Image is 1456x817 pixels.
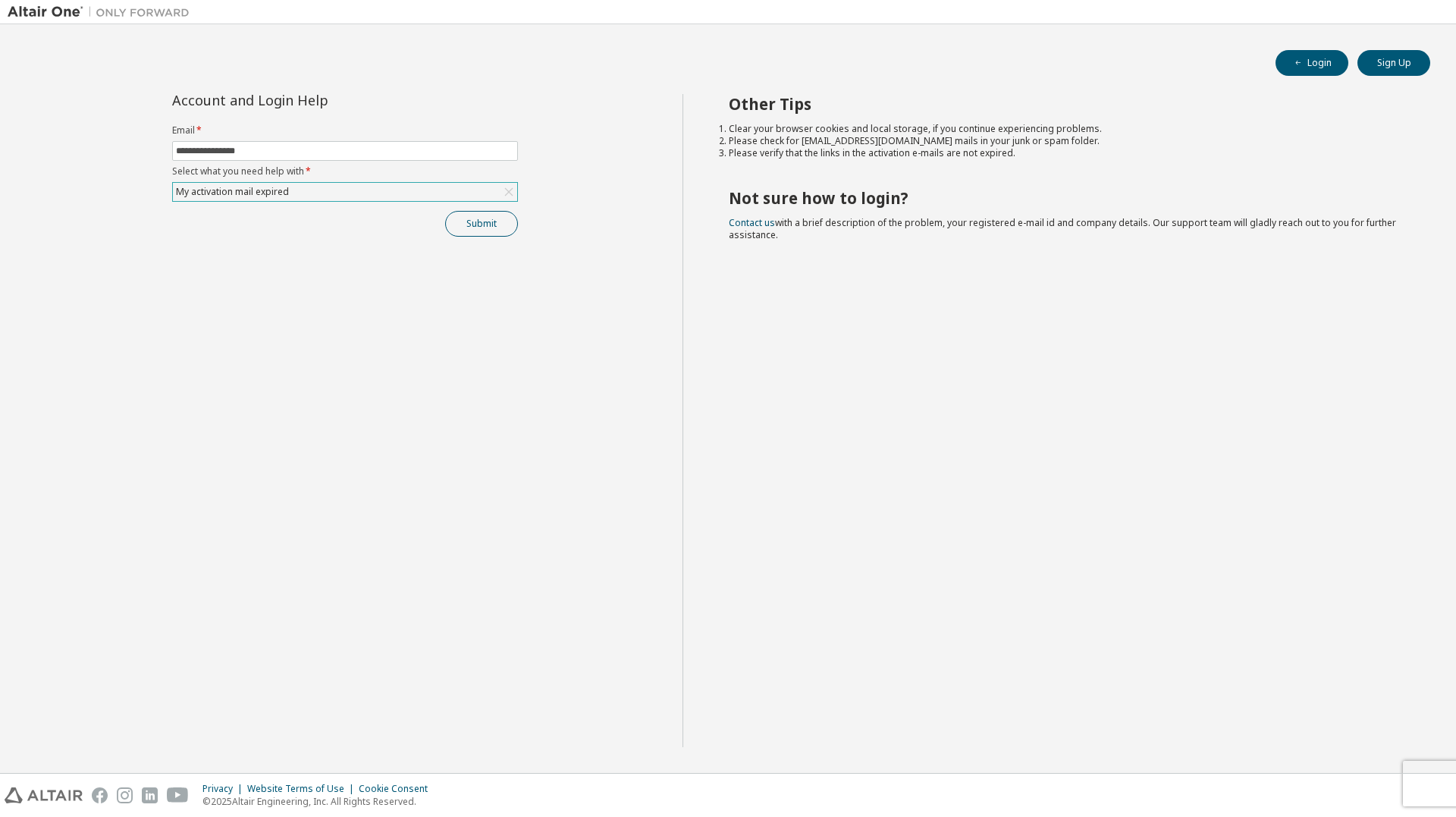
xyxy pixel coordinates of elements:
[167,787,189,803] img: youtube.svg
[117,787,133,803] img: instagram.svg
[8,5,197,20] img: Altair One
[729,216,775,229] a: Contact us
[729,188,1404,208] h2: Not sure how to login?
[729,216,1396,241] span: with a brief description of the problem, your registered e-mail id and company details. Our suppo...
[1276,50,1348,76] button: Login
[1357,50,1430,76] button: Sign Up
[173,183,517,201] div: My activation mail expired
[445,211,518,237] button: Submit
[247,783,359,795] div: Website Terms of Use
[359,783,437,795] div: Cookie Consent
[202,795,437,808] p: © 2025 Altair Engineering, Inc. All Rights Reserved.
[142,787,158,803] img: linkedin.svg
[729,123,1404,135] li: Clear your browser cookies and local storage, if you continue experiencing problems.
[729,147,1404,159] li: Please verify that the links in the activation e-mails are not expired.
[172,165,518,178] label: Select what you need help with
[174,184,291,200] div: My activation mail expired
[729,135,1404,147] li: Please check for [EMAIL_ADDRESS][DOMAIN_NAME] mails in your junk or spam folder.
[172,124,518,137] label: Email
[5,787,83,803] img: altair_logo.svg
[172,94,449,106] div: Account and Login Help
[729,94,1404,114] h2: Other Tips
[92,787,108,803] img: facebook.svg
[202,783,247,795] div: Privacy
